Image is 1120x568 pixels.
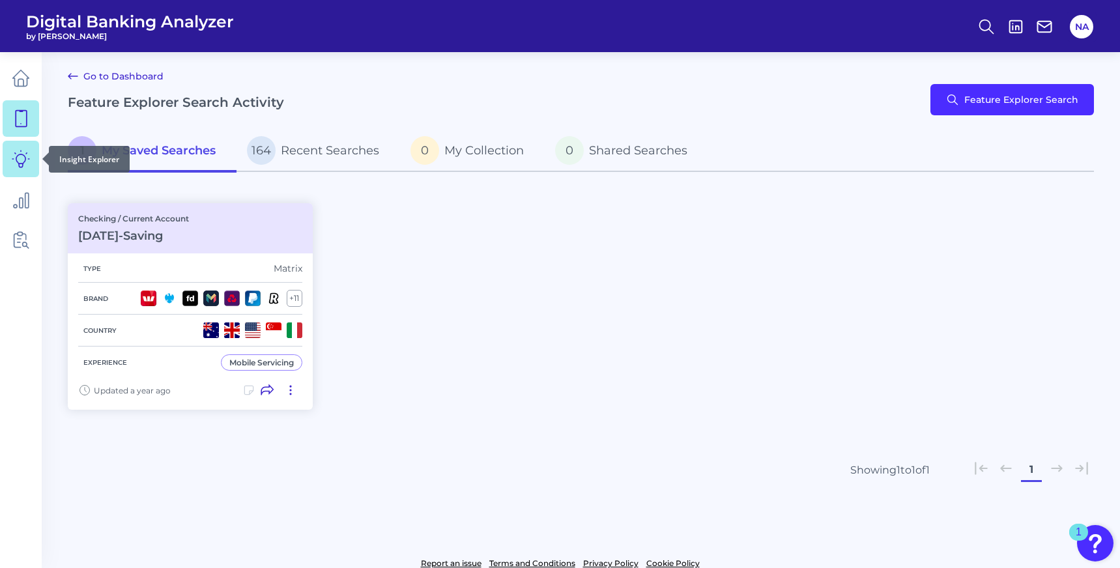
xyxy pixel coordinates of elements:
a: Go to Dashboard [68,68,164,84]
span: 0 [555,136,584,165]
button: 1 [1021,459,1042,480]
button: NA [1070,15,1093,38]
a: Checking / Current Account[DATE]-SavingTypeMatrixBrand+11CountryExperienceMobile ServicingUpdated... [68,203,313,410]
h5: Type [78,264,106,273]
span: Shared Searches [589,143,687,158]
div: + 11 [287,290,302,307]
div: Insight Explorer [49,146,130,173]
h3: [DATE]-Saving [78,229,189,243]
span: My Saved Searches [102,143,216,158]
div: Mobile Servicing [229,358,294,367]
button: Open Resource Center, 1 new notification [1077,525,1113,561]
p: Checking / Current Account [78,214,189,223]
div: Showing 1 to 1 of 1 [850,464,930,476]
span: 164 [247,136,276,165]
a: 0My Collection [400,131,545,173]
button: Feature Explorer Search [930,84,1094,115]
span: 0 [410,136,439,165]
span: Recent Searches [281,143,379,158]
span: by [PERSON_NAME] [26,31,234,41]
h2: Feature Explorer Search Activity [68,94,284,110]
span: Digital Banking Analyzer [26,12,234,31]
span: Updated a year ago [94,386,171,395]
span: My Collection [444,143,524,158]
h5: Brand [78,294,113,303]
a: 1My Saved Searches [68,131,237,173]
span: 1 [68,136,96,165]
span: Feature Explorer Search [964,94,1078,105]
h5: Experience [78,358,132,367]
div: Matrix [274,263,302,274]
div: 1 [1076,532,1082,549]
a: 164Recent Searches [237,131,400,173]
a: 0Shared Searches [545,131,708,173]
h5: Country [78,326,122,335]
